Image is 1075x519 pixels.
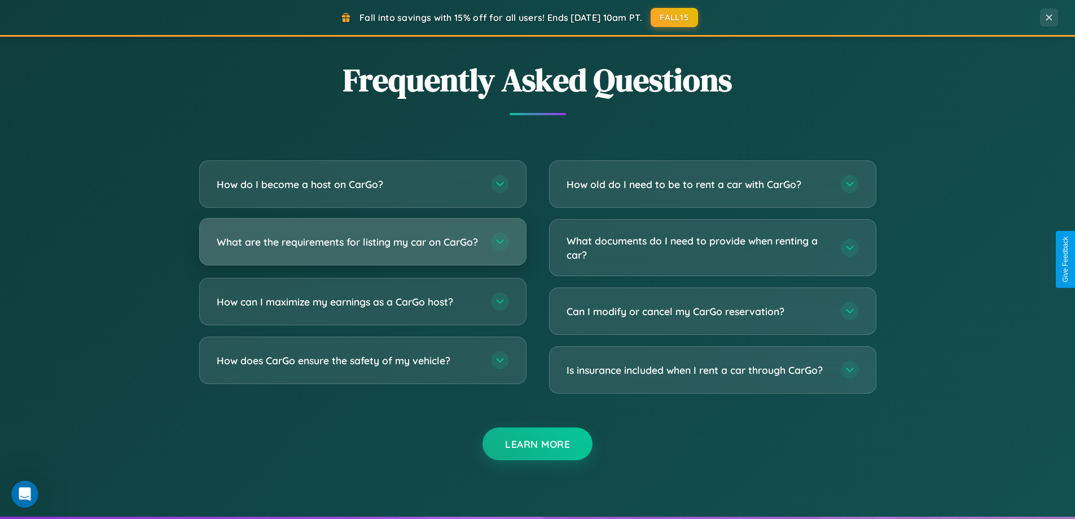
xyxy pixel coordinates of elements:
h3: How do I become a host on CarGo? [217,177,480,191]
h3: What are the requirements for listing my car on CarGo? [217,235,480,249]
h3: What documents do I need to provide when renting a car? [567,234,830,261]
h3: How can I maximize my earnings as a CarGo host? [217,295,480,309]
button: FALL15 [651,8,698,27]
h3: How old do I need to be to rent a car with CarGo? [567,177,830,191]
iframe: Intercom live chat [11,481,38,508]
h3: Can I modify or cancel my CarGo reservation? [567,304,830,319]
div: Give Feedback [1061,237,1069,282]
h3: How does CarGo ensure the safety of my vehicle? [217,354,480,368]
h2: Frequently Asked Questions [199,58,876,102]
h3: Is insurance included when I rent a car through CarGo? [567,363,830,377]
span: Fall into savings with 15% off for all users! Ends [DATE] 10am PT. [359,12,642,23]
button: Learn More [482,428,593,460]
